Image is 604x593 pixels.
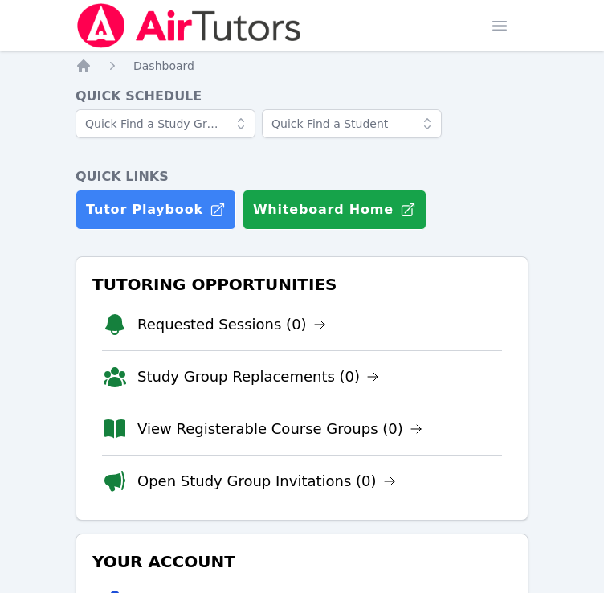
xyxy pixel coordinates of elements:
[133,58,194,74] a: Dashboard
[75,190,236,230] a: Tutor Playbook
[262,109,442,138] input: Quick Find a Student
[75,3,303,48] img: Air Tutors
[89,547,515,576] h3: Your Account
[75,109,255,138] input: Quick Find a Study Group
[133,59,194,72] span: Dashboard
[243,190,426,230] button: Whiteboard Home
[75,58,528,74] nav: Breadcrumb
[137,470,396,493] a: Open Study Group Invitations (0)
[137,418,422,440] a: View Registerable Course Groups (0)
[75,167,528,186] h4: Quick Links
[89,270,515,299] h3: Tutoring Opportunities
[137,313,326,336] a: Requested Sessions (0)
[137,366,379,388] a: Study Group Replacements (0)
[75,87,528,106] h4: Quick Schedule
